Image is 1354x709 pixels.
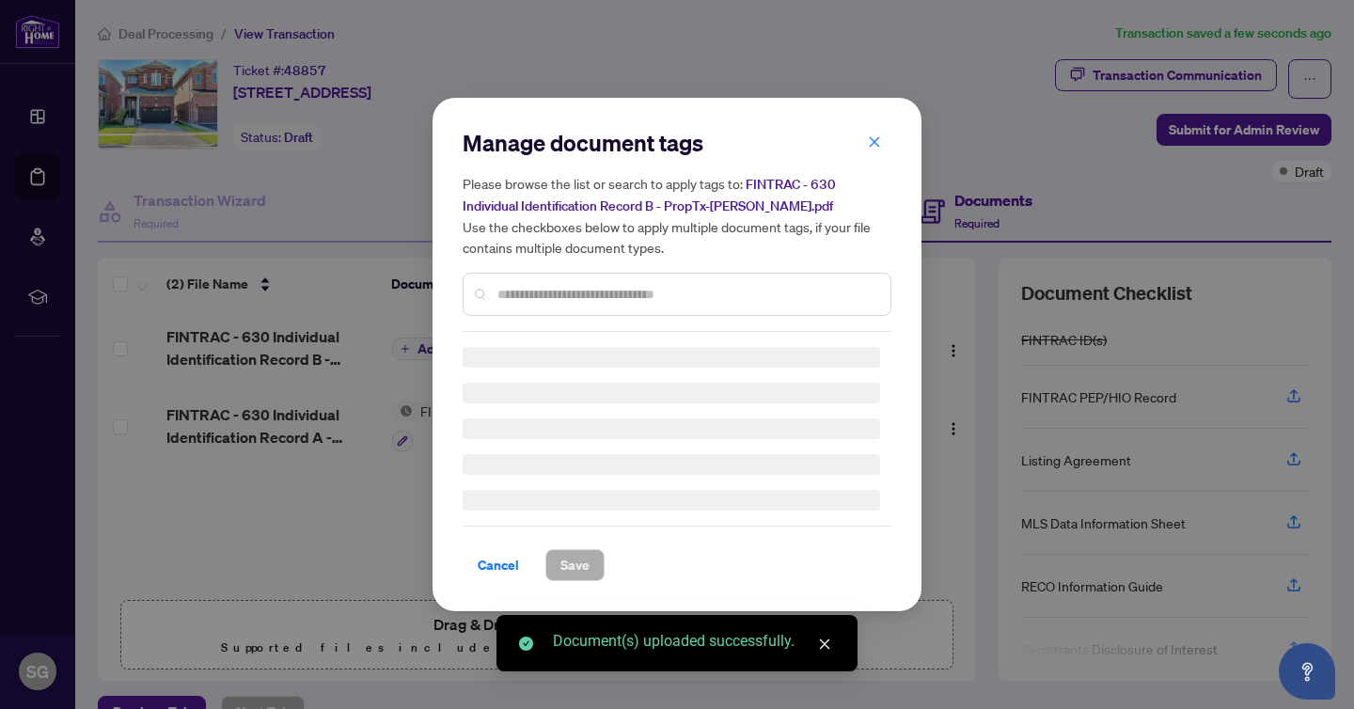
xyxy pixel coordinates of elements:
a: Close [814,634,835,654]
button: Open asap [1279,643,1335,700]
button: Save [545,549,605,581]
span: close [818,638,831,651]
div: Document(s) uploaded successfully. [553,630,835,653]
h2: Manage document tags [463,128,891,158]
button: Cancel [463,549,534,581]
h5: Please browse the list or search to apply tags to: Use the checkboxes below to apply multiple doc... [463,173,891,258]
span: check-circle [519,637,533,651]
span: Cancel [478,550,519,580]
span: close [868,135,881,149]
